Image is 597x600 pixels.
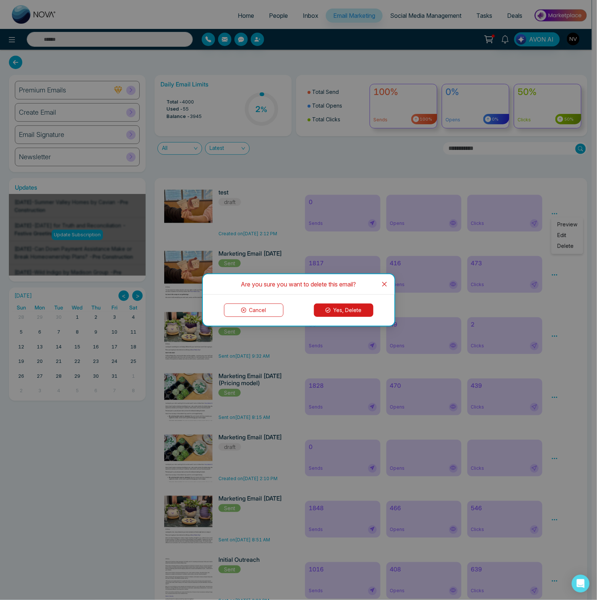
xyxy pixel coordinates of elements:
[382,281,387,287] span: close
[212,280,386,288] div: Are you sure you want to delete this email?
[224,304,283,317] button: Cancel
[374,274,395,294] button: Close
[314,304,373,317] button: Yes, Delete
[572,575,590,593] div: Open Intercom Messenger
